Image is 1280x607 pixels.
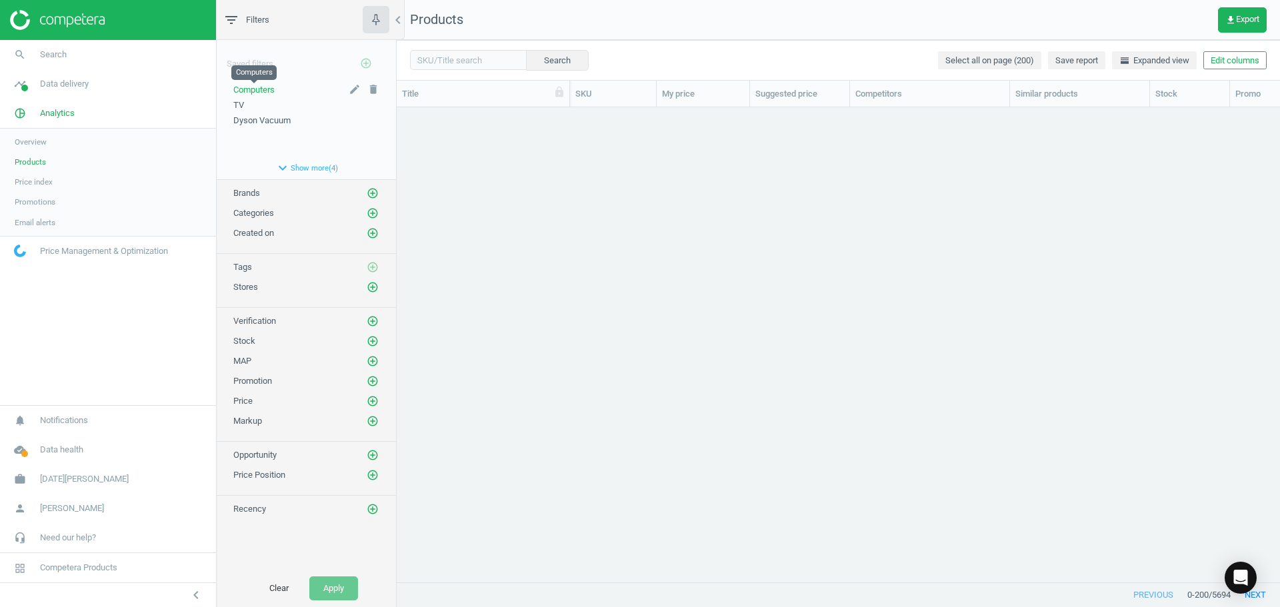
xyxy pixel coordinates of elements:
button: next [1231,583,1280,607]
i: add_circle_outline [367,335,379,347]
button: edit [349,83,361,97]
span: [DATE][PERSON_NAME] [40,473,129,485]
button: Select all on page (200) [938,51,1041,70]
button: add_circle_outline [366,187,379,200]
i: add_circle_outline [367,281,379,293]
span: Need our help? [40,532,96,544]
span: TV [233,100,244,110]
img: wGWNvw8QSZomAAAAABJRU5ErkJggg== [14,245,26,257]
span: Filters [246,14,269,26]
span: Products [15,157,46,167]
button: add_circle_outline [366,281,379,294]
span: Price [233,396,253,406]
i: add_circle_outline [367,395,379,407]
button: horizontal_splitExpanded view [1112,51,1197,70]
span: Promotion [233,376,272,386]
button: add_circle_outline [353,50,379,77]
button: add_circle_outline [366,394,379,408]
span: Computers [233,85,275,95]
span: Search [40,49,67,61]
span: Price Position [233,470,285,480]
div: Competitors [855,88,1004,100]
img: ajHJNr6hYgQAAAAASUVORK5CYII= [10,10,105,30]
input: SKU/Title search [410,50,527,70]
span: Export [1225,15,1259,25]
span: Notifications [40,414,88,426]
button: Edit columns [1203,51,1267,70]
span: [PERSON_NAME] [40,502,104,514]
span: Save report [1055,55,1098,67]
button: expand_moreShow more(4) [217,157,396,179]
span: Recency [233,504,266,514]
button: add_circle_outline [366,468,379,482]
i: add_circle_outline [367,261,379,273]
button: add_circle_outline [366,207,379,220]
button: previous [1119,583,1187,607]
span: / 5694 [1209,589,1231,601]
i: add_circle_outline [367,449,379,461]
span: Overview [15,137,47,147]
span: Brands [233,188,260,198]
span: Data delivery [40,78,89,90]
div: Stock [1155,88,1224,100]
i: expand_more [275,160,291,176]
i: search [7,42,33,67]
span: Stock [233,336,255,346]
div: Open Intercom Messenger [1225,562,1257,594]
span: 0 - 200 [1187,589,1209,601]
i: cloud_done [7,437,33,462]
button: add_circle_outline [366,354,379,368]
div: Suggested price [755,88,844,100]
button: delete [367,83,379,97]
span: Price Management & Optimization [40,245,168,257]
button: add_circle_outline [366,502,379,516]
button: add_circle_outline [366,334,379,348]
i: add_circle_outline [367,503,379,515]
span: Promotions [15,197,55,207]
button: add_circle_outline [366,261,379,274]
i: add_circle_outline [367,355,379,367]
span: Opportunity [233,450,277,460]
button: add_circle_outline [366,448,379,462]
i: delete [367,83,379,95]
span: Email alerts [15,217,55,228]
i: get_app [1225,15,1236,25]
button: get_appExport [1218,7,1267,33]
i: chevron_left [390,12,406,28]
button: add_circle_outline [366,227,379,240]
i: person [7,496,33,521]
button: Clear [255,576,303,600]
div: Similar products [1015,88,1144,100]
span: Created on [233,228,274,238]
span: Select all on page (200) [945,55,1034,67]
i: headset_mic [7,525,33,550]
span: Expanded view [1119,55,1189,67]
i: add_circle_outline [367,207,379,219]
div: Saved filters [217,40,396,77]
span: Competera Products [40,562,117,574]
i: pie_chart_outlined [7,101,33,126]
i: add_circle_outline [367,227,379,239]
i: add_circle_outline [367,315,379,327]
span: Verification [233,316,276,326]
button: add_circle_outline [366,374,379,388]
span: Dyson Vacuum [233,115,291,125]
div: Computers [231,65,277,80]
span: Markup [233,416,262,426]
button: add_circle_outline [366,414,379,428]
i: notifications [7,408,33,433]
span: Tags [233,262,252,272]
button: Apply [309,576,358,600]
button: chevron_left [179,586,213,604]
i: add_circle_outline [367,187,379,199]
button: add_circle_outline [366,314,379,328]
span: Price index [15,177,53,187]
span: Analytics [40,107,75,119]
span: Stores [233,282,258,292]
span: MAP [233,356,251,366]
button: Search [526,50,589,70]
i: chevron_left [188,587,204,603]
div: SKU [575,88,651,100]
span: Data health [40,444,83,456]
i: add_circle_outline [367,375,379,387]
